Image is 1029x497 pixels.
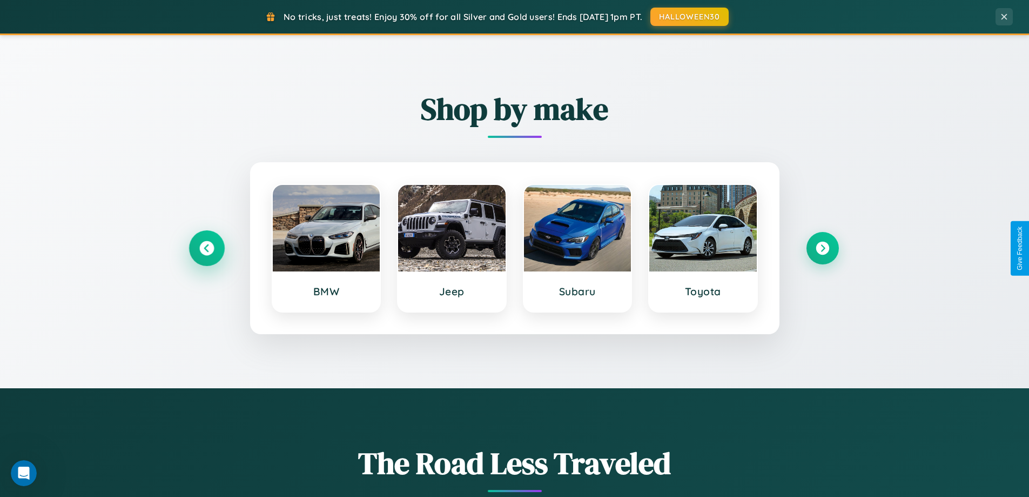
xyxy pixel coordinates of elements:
[191,88,839,130] h2: Shop by make
[1016,227,1024,270] div: Give Feedback
[11,460,37,486] iframe: Intercom live chat
[284,11,642,22] span: No tricks, just treats! Enjoy 30% off for all Silver and Gold users! Ends [DATE] 1pm PT.
[284,285,369,298] h3: BMW
[650,8,729,26] button: HALLOWEEN30
[191,442,839,484] h1: The Road Less Traveled
[535,285,621,298] h3: Subaru
[409,285,495,298] h3: Jeep
[660,285,746,298] h3: Toyota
